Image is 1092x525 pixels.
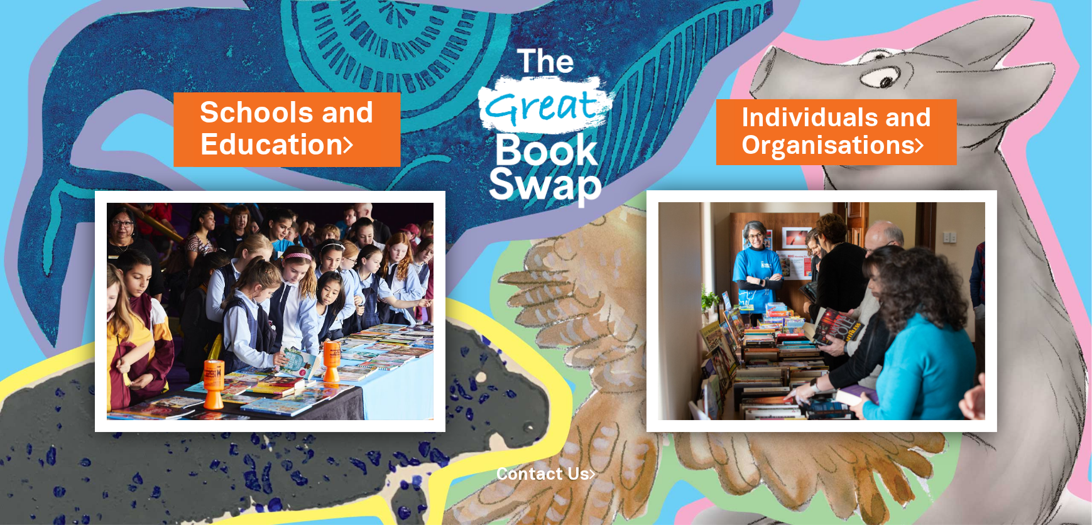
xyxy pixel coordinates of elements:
a: Individuals andOrganisations [741,100,932,164]
a: Contact Us [496,467,596,483]
a: Schools andEducation [200,94,374,166]
img: Individuals and Organisations [647,190,997,432]
img: Great Bookswap logo [464,15,628,231]
img: Schools and Education [95,191,445,432]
